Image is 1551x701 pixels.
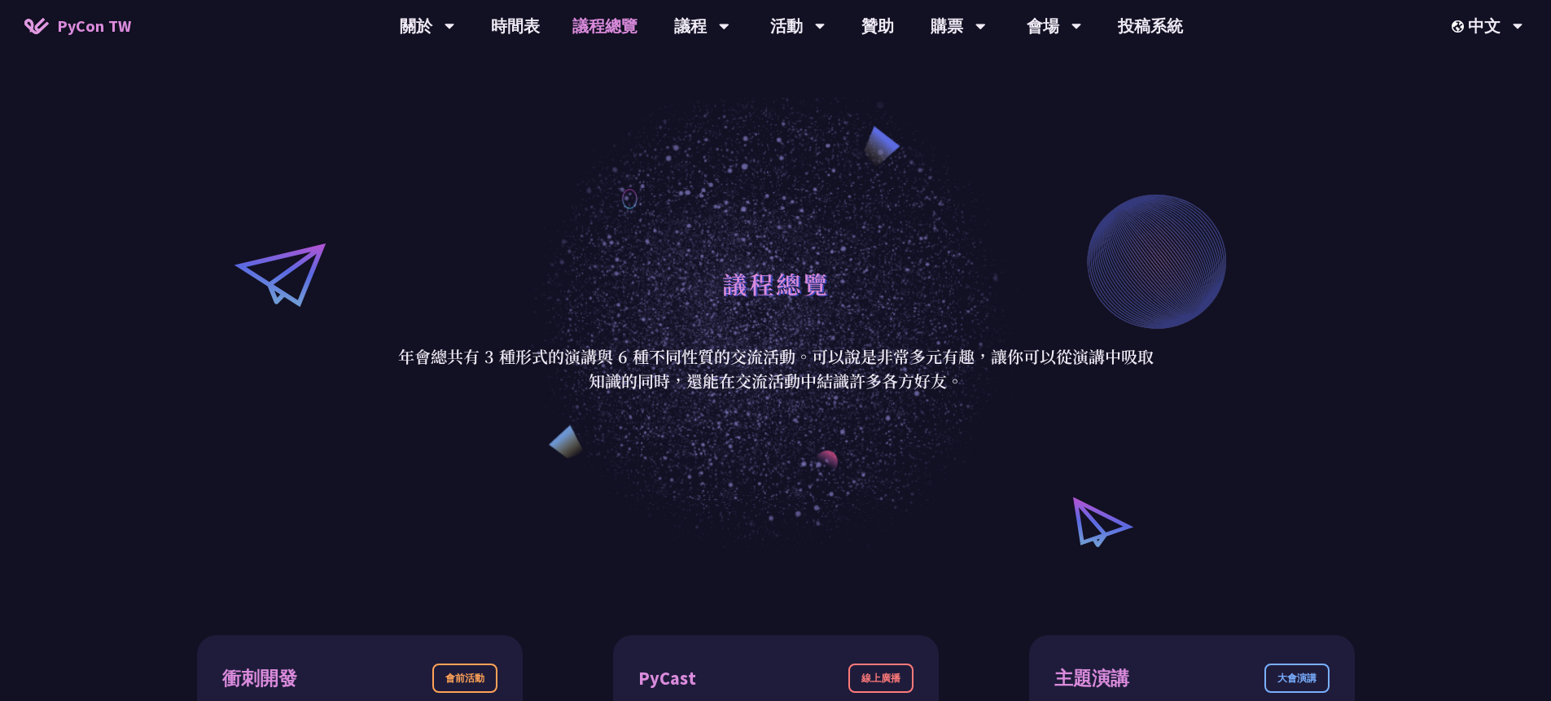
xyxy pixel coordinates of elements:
div: PyCast [638,664,696,693]
div: 主題演講 [1054,664,1129,693]
img: Home icon of PyCon TW 2025 [24,18,49,34]
span: PyCon TW [57,14,131,38]
div: 線上廣播 [848,664,914,693]
div: 衝刺開發 [222,664,297,693]
a: PyCon TW [8,6,147,46]
h1: 議程總覽 [722,259,830,308]
div: 會前活動 [432,664,497,693]
p: 年會總共有 3 種形式的演講與 6 種不同性質的交流活動。可以說是非常多元有趣，讓你可以從演講中吸取知識的同時，還能在交流活動中結識許多各方好友。 [397,344,1154,393]
img: Locale Icon [1452,20,1468,33]
div: 大會演講 [1264,664,1330,693]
